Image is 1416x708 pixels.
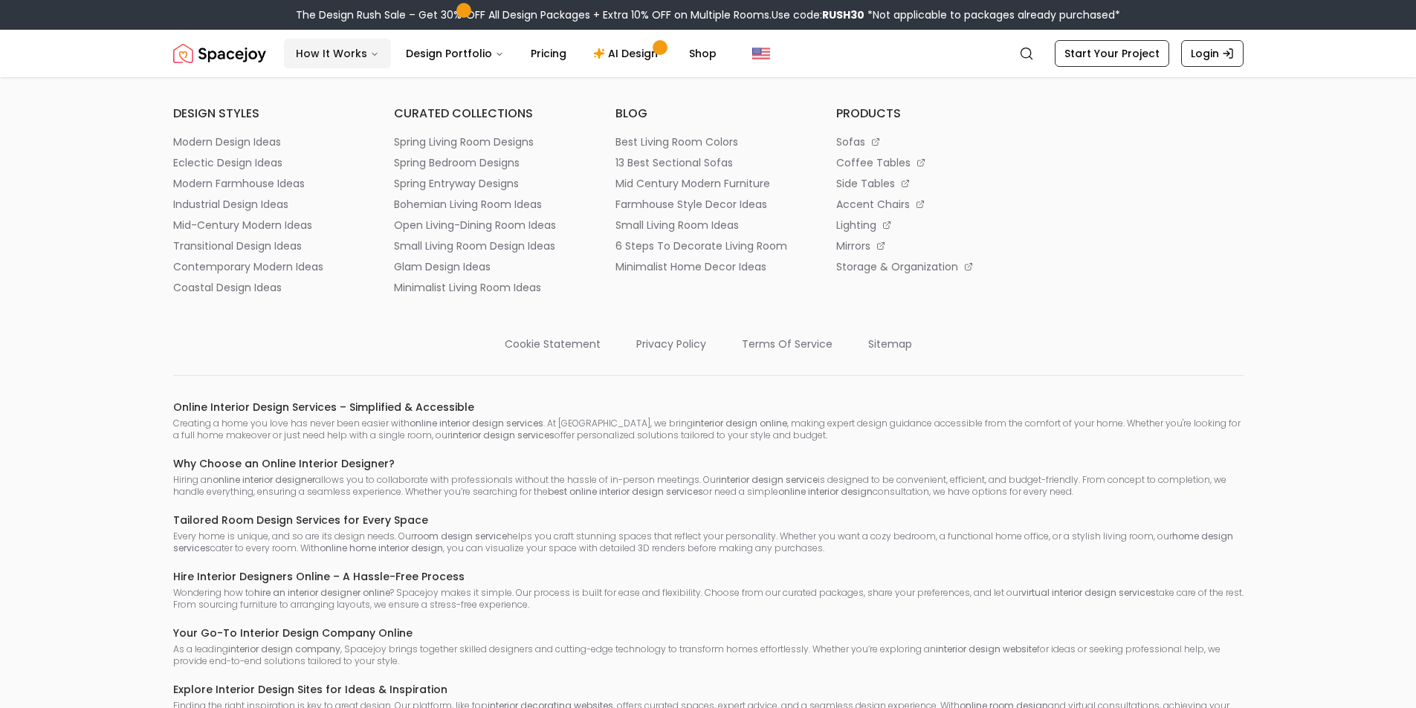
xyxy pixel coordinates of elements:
strong: online interior design [778,485,873,498]
strong: interior design services [450,429,555,441]
p: minimalist home decor ideas [615,259,766,274]
p: 13 best sectional sofas [615,155,733,170]
a: spring bedroom designs [394,155,580,170]
p: coffee tables [836,155,911,170]
div: The Design Rush Sale – Get 30% OFF All Design Packages + Extra 10% OFF on Multiple Rooms. [296,7,1120,22]
p: cookie statement [505,337,601,351]
p: bohemian living room ideas [394,197,542,212]
a: farmhouse style decor ideas [615,197,801,212]
a: lighting [836,218,1022,233]
a: coffee tables [836,155,1022,170]
a: 6 steps to decorate living room [615,238,801,253]
p: spring entryway designs [394,176,519,191]
strong: virtual interior design services [1021,586,1156,599]
strong: interior design company [228,643,340,655]
p: modern design ideas [173,134,281,149]
p: terms of service [742,337,833,351]
strong: room design service [414,530,507,542]
a: glam design ideas [394,259,580,274]
p: farmhouse style decor ideas [615,197,767,212]
p: transitional design ideas [173,238,302,253]
p: Hiring an allows you to collaborate with professionals without the hassle of in-person meetings. ... [173,474,1244,498]
p: 6 steps to decorate living room [615,238,787,253]
b: RUSH30 [822,7,864,22]
a: modern farmhouse ideas [173,176,359,191]
a: storage & organization [836,259,1022,274]
strong: interior design service [719,473,818,486]
a: sitemap [868,331,912,351]
strong: interior design online [693,417,787,429]
h6: Why Choose an Online Interior Designer? [173,456,1244,471]
a: industrial design ideas [173,197,359,212]
p: open living-dining room ideas [394,218,556,233]
a: open living-dining room ideas [394,218,580,233]
h6: blog [615,105,801,123]
nav: Main [284,39,728,68]
strong: interior design website [936,643,1037,655]
p: sofas [836,134,865,149]
a: accent chairs [836,197,1022,212]
p: mirrors [836,238,870,253]
p: Wondering how to ? Spacejoy makes it simple. Our process is built for ease and flexibility. Choos... [173,587,1244,611]
a: spring entryway designs [394,176,580,191]
img: Spacejoy Logo [173,39,266,68]
a: minimalist home decor ideas [615,259,801,274]
a: cookie statement [505,331,601,351]
h6: Hire Interior Designers Online – A Hassle-Free Process [173,569,1244,584]
a: small living room ideas [615,218,801,233]
h6: design styles [173,105,359,123]
p: side tables [836,176,895,191]
h6: curated collections [394,105,580,123]
a: sofas [836,134,1022,149]
a: Start Your Project [1055,40,1169,67]
a: transitional design ideas [173,238,359,253]
p: storage & organization [836,259,958,274]
p: minimalist living room ideas [394,280,541,295]
a: spring living room designs [394,134,580,149]
p: accent chairs [836,197,910,212]
a: bohemian living room ideas [394,197,580,212]
p: industrial design ideas [173,197,288,212]
p: glam design ideas [394,259,491,274]
a: mid century modern furniture [615,176,801,191]
p: modern farmhouse ideas [173,176,305,191]
a: modern design ideas [173,134,359,149]
p: lighting [836,218,876,233]
p: sitemap [868,337,912,351]
p: As a leading , Spacejoy brings together skilled designers and cutting-edge technology to transfor... [173,643,1244,667]
nav: Global [173,30,1244,77]
a: Shop [677,39,728,68]
a: Login [1181,40,1244,67]
a: AI Design [581,39,674,68]
img: United States [752,45,770,62]
a: eclectic design ideas [173,155,359,170]
p: mid-century modern ideas [173,218,312,233]
p: small living room design ideas [394,238,555,253]
span: *Not applicable to packages already purchased* [864,7,1120,22]
h6: Your Go-To Interior Design Company Online [173,626,1244,640]
a: terms of service [742,331,833,351]
a: mirrors [836,238,1022,253]
h6: products [836,105,1022,123]
button: How It Works [284,39,391,68]
p: Creating a home you love has never been easier with . At [GEOGRAPHIC_DATA], we bring , making exp... [173,418,1244,441]
a: small living room design ideas [394,238,580,253]
a: coastal design ideas [173,280,359,295]
strong: home design services [173,530,1233,554]
a: minimalist living room ideas [394,280,580,295]
strong: hire an interior designer online [254,586,390,599]
p: best living room colors [615,134,738,149]
strong: best online interior design services [548,485,703,498]
h6: Tailored Room Design Services for Every Space [173,513,1244,527]
a: side tables [836,176,1022,191]
a: privacy policy [636,331,706,351]
p: contemporary modern ideas [173,259,323,274]
p: mid century modern furniture [615,176,770,191]
strong: online home interior design [320,542,443,554]
p: Every home is unique, and so are its design needs. Our helps you craft stunning spaces that refle... [173,530,1244,554]
span: Use code: [772,7,864,22]
a: mid-century modern ideas [173,218,359,233]
p: spring living room designs [394,134,534,149]
a: best living room colors [615,134,801,149]
h6: Explore Interior Design Sites for Ideas & Inspiration [173,682,1244,697]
